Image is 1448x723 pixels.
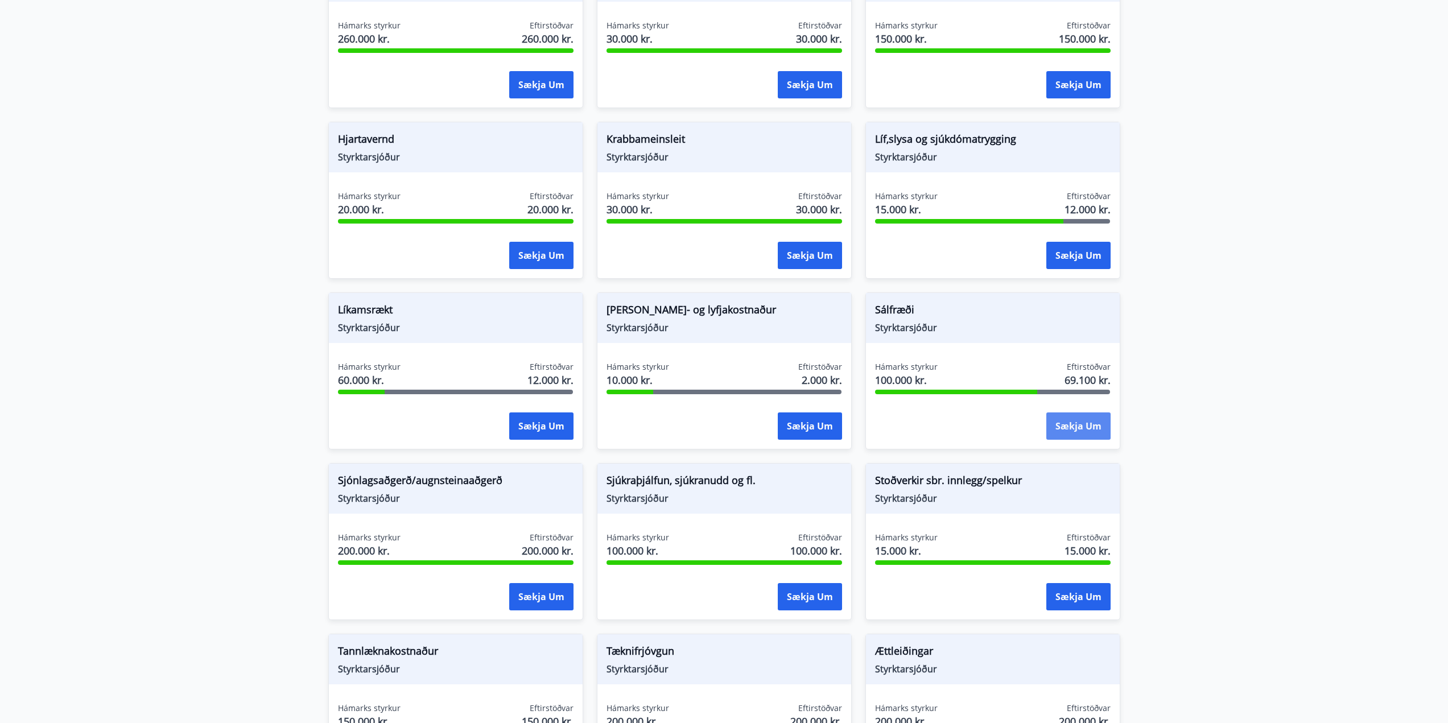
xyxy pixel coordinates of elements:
[607,473,842,492] span: Sjúkraþjálfun, sjúkranudd og fl.
[1065,202,1111,217] span: 12.000 kr.
[607,151,842,163] span: Styrktarsjóður
[338,302,574,321] span: Líkamsrækt
[1067,20,1111,31] span: Eftirstöðvar
[338,131,574,151] span: Hjartavernd
[607,31,669,46] span: 30.000 kr.
[338,20,401,31] span: Hámarks styrkur
[1065,373,1111,387] span: 69.100 kr.
[338,202,401,217] span: 20.000 kr.
[522,31,574,46] span: 260.000 kr.
[607,703,669,714] span: Hámarks styrkur
[338,191,401,202] span: Hámarks styrkur
[778,412,842,440] button: Sækja um
[338,492,574,505] span: Styrktarsjóður
[530,532,574,543] span: Eftirstöðvar
[875,321,1111,334] span: Styrktarsjóður
[527,202,574,217] span: 20.000 kr.
[875,20,938,31] span: Hámarks styrkur
[607,202,669,217] span: 30.000 kr.
[509,412,574,440] button: Sækja um
[1046,583,1111,610] button: Sækja um
[798,191,842,202] span: Eftirstöðvar
[875,492,1111,505] span: Styrktarsjóður
[778,583,842,610] button: Sækja um
[522,543,574,558] span: 200.000 kr.
[798,20,842,31] span: Eftirstöðvar
[802,373,842,387] span: 2.000 kr.
[790,543,842,558] span: 100.000 kr.
[509,71,574,98] button: Sækja um
[607,532,669,543] span: Hámarks styrkur
[607,131,842,151] span: Krabbameinsleit
[1065,543,1111,558] span: 15.000 kr.
[875,151,1111,163] span: Styrktarsjóður
[338,643,574,663] span: Tannlæknakostnaður
[875,31,938,46] span: 150.000 kr.
[607,20,669,31] span: Hámarks styrkur
[338,703,401,714] span: Hámarks styrkur
[796,31,842,46] span: 30.000 kr.
[607,543,669,558] span: 100.000 kr.
[1067,191,1111,202] span: Eftirstöðvar
[607,643,842,663] span: Tæknifrjóvgun
[875,131,1111,151] span: Líf,slysa og sjúkdómatrygging
[530,361,574,373] span: Eftirstöðvar
[1046,242,1111,269] button: Sækja um
[1046,412,1111,440] button: Sækja um
[338,373,401,387] span: 60.000 kr.
[527,373,574,387] span: 12.000 kr.
[338,543,401,558] span: 200.000 kr.
[778,71,842,98] button: Sækja um
[875,373,938,387] span: 100.000 kr.
[875,302,1111,321] span: Sálfræði
[607,492,842,505] span: Styrktarsjóður
[798,361,842,373] span: Eftirstöðvar
[796,202,842,217] span: 30.000 kr.
[798,703,842,714] span: Eftirstöðvar
[338,151,574,163] span: Styrktarsjóður
[607,191,669,202] span: Hámarks styrkur
[607,302,842,321] span: [PERSON_NAME]- og lyfjakostnaður
[338,321,574,334] span: Styrktarsjóður
[338,473,574,492] span: Sjónlagsaðgerð/augnsteinaaðgerð
[530,703,574,714] span: Eftirstöðvar
[530,191,574,202] span: Eftirstöðvar
[875,643,1111,663] span: Ættleiðingar
[530,20,574,31] span: Eftirstöðvar
[1067,532,1111,543] span: Eftirstöðvar
[875,191,938,202] span: Hámarks styrkur
[607,373,669,387] span: 10.000 kr.
[1059,31,1111,46] span: 150.000 kr.
[338,663,574,675] span: Styrktarsjóður
[875,543,938,558] span: 15.000 kr.
[607,361,669,373] span: Hámarks styrkur
[875,361,938,373] span: Hámarks styrkur
[875,202,938,217] span: 15.000 kr.
[1046,71,1111,98] button: Sækja um
[778,242,842,269] button: Sækja um
[875,663,1111,675] span: Styrktarsjóður
[509,242,574,269] button: Sækja um
[338,532,401,543] span: Hámarks styrkur
[1067,703,1111,714] span: Eftirstöðvar
[875,473,1111,492] span: Stoðverkir sbr. innlegg/spelkur
[338,31,401,46] span: 260.000 kr.
[607,321,842,334] span: Styrktarsjóður
[509,583,574,610] button: Sækja um
[875,703,938,714] span: Hámarks styrkur
[338,361,401,373] span: Hámarks styrkur
[1067,361,1111,373] span: Eftirstöðvar
[875,532,938,543] span: Hámarks styrkur
[607,663,842,675] span: Styrktarsjóður
[798,532,842,543] span: Eftirstöðvar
